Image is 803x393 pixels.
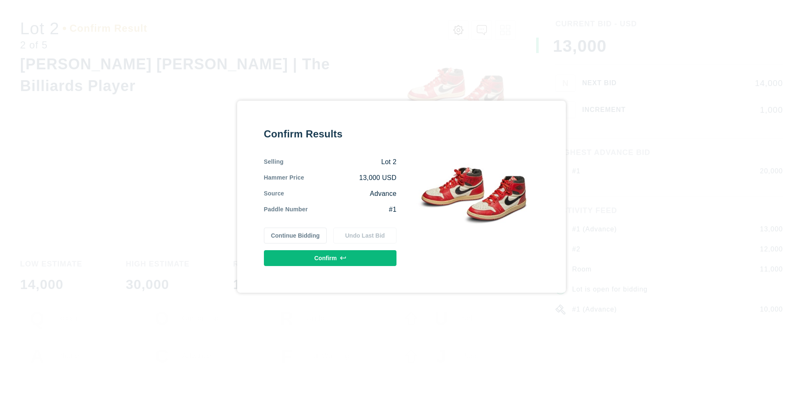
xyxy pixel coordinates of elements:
[264,250,396,266] button: Confirm
[264,205,308,214] div: Paddle Number
[264,127,396,141] div: Confirm Results
[264,157,284,167] div: Selling
[304,173,396,183] div: 13,000 USD
[284,157,396,167] div: Lot 2
[333,228,396,243] button: Undo Last Bid
[264,228,327,243] button: Continue Bidding
[308,205,396,214] div: #1
[284,189,396,198] div: Advance
[264,173,304,183] div: Hammer Price
[264,189,284,198] div: Source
